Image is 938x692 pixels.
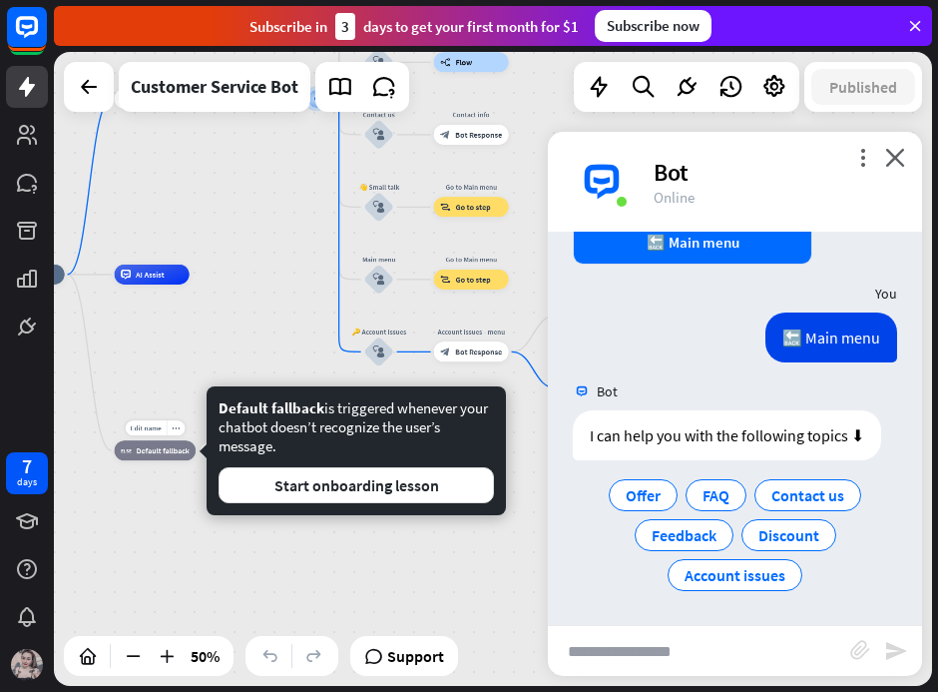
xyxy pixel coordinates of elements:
[584,233,801,252] div: 🔙 Main menu
[131,423,162,432] span: Edit name
[455,346,502,356] span: Bot Response
[440,202,451,212] i: block_goto
[771,485,844,505] span: Contact us
[703,485,729,505] span: FAQ
[811,69,915,105] button: Published
[456,202,491,212] span: Go to step
[875,285,897,303] span: You
[335,13,355,40] div: 3
[349,255,409,265] div: Main menu
[373,274,385,286] i: block_user_input
[853,148,872,167] i: more_vert
[455,130,502,140] span: Bot Response
[765,313,897,362] div: 🔙 Main menu
[626,485,661,505] span: Offer
[685,565,785,585] span: Account issues
[6,452,48,494] a: 7 days
[136,270,165,280] span: AI Assist
[758,525,819,545] span: Discount
[137,445,190,455] span: Default fallback
[249,13,579,40] div: Subscribe in days to get your first month for $1
[238,384,308,404] div: Bot doesn't understand 1x
[219,398,494,503] div: is triggered whenever your chatbot doesn’t recognize the user’s message.
[456,57,473,67] span: Flow
[373,56,385,68] i: block_user_input
[595,10,711,42] div: Subscribe now
[426,255,516,265] div: Go to Main menu
[373,201,385,213] i: block_user_input
[349,327,409,337] div: 🔑 Account issues
[172,424,180,432] i: more_horiz
[349,110,409,120] div: Contact us
[16,8,76,68] button: Open LiveChat chat widget
[654,188,898,207] div: Online
[185,640,226,672] div: 50%
[440,346,450,356] i: block_bot_response
[440,57,451,67] i: builder_tree
[544,291,604,301] div: Change email
[17,475,37,489] div: days
[219,467,494,503] button: Start onboarding lesson
[426,110,516,120] div: Contact info
[850,640,870,660] i: block_attachment
[652,525,716,545] span: Feedback
[426,182,516,192] div: Go to Main menu
[654,157,898,188] div: Bot
[121,445,131,455] i: block_fallback
[440,275,451,285] i: block_goto
[373,346,385,357] i: block_user_input
[219,398,324,417] span: Default fallback
[597,382,618,400] span: Bot
[885,148,905,167] i: close
[544,363,604,373] div: Reset password
[456,275,491,285] span: Go to step
[440,130,450,140] i: block_bot_response
[131,62,298,112] div: Customer Service Bot
[22,457,32,475] div: 7
[573,410,881,460] div: I can help you with the following topics ⬇
[426,327,516,337] div: Account issues - menu
[373,129,385,141] i: block_user_input
[884,639,908,663] i: send
[387,640,444,672] span: Support
[349,182,409,192] div: 👋 Small talk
